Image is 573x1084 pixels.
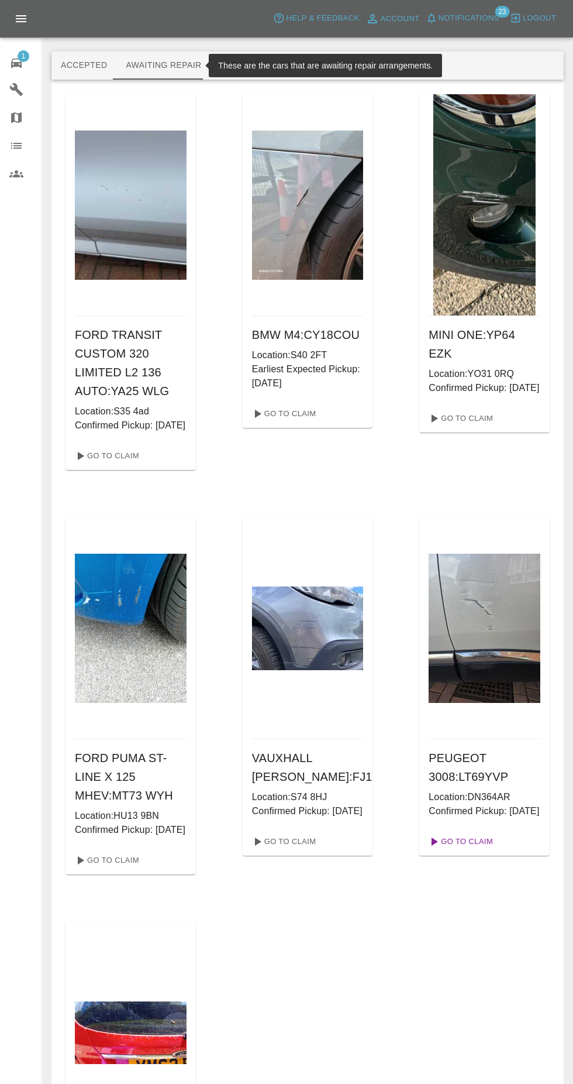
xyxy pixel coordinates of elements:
[75,809,187,823] p: Location: HU13 9BN
[429,790,540,804] p: Location: DN364AR
[507,9,559,28] button: Logout
[211,52,272,80] button: In Repair
[70,447,142,465] a: Go To Claim
[424,409,496,428] a: Go To Claim
[7,5,35,33] button: Open drawer
[247,832,319,851] a: Go To Claim
[270,9,362,28] button: Help & Feedback
[116,52,210,80] button: Awaiting Repair
[429,749,540,786] h6: PEUGEOT 3008 : LT69YVP
[18,50,29,62] span: 1
[286,12,359,25] span: Help & Feedback
[252,790,364,804] p: Location: S74 8HJ
[439,12,499,25] span: Notifications
[424,832,496,851] a: Go To Claim
[429,381,540,395] p: Confirmed Pickup: [DATE]
[523,12,556,25] span: Logout
[70,851,142,870] a: Go To Claim
[272,52,334,80] button: Repaired
[51,52,116,80] button: Accepted
[429,367,540,381] p: Location: YO31 0RQ
[75,325,187,400] h6: FORD TRANSIT CUSTOM 320 LIMITED L2 136 AUTO : YA25 WLG
[334,52,386,80] button: Paid
[252,804,364,818] p: Confirmed Pickup: [DATE]
[423,9,502,28] button: Notifications
[252,325,364,344] h6: BMW M4 : CY18COU
[252,749,364,786] h6: VAUXHALL [PERSON_NAME] : FJ18XJA
[75,404,187,418] p: Location: S35 4ad
[75,823,187,837] p: Confirmed Pickup: [DATE]
[429,325,540,363] h6: MINI ONE : YP64 EZK
[252,348,364,362] p: Location: S40 2FT
[429,804,540,818] p: Confirmed Pickup: [DATE]
[381,12,420,26] span: Account
[247,404,319,423] a: Go To Claim
[252,362,364,390] p: Earliest Expected Pickup: [DATE]
[75,749,187,805] h6: FORD PUMA ST-LINE X 125 MHEV : MT73 WYH
[363,9,423,28] a: Account
[495,6,509,18] span: 23
[75,418,187,433] p: Confirmed Pickup: [DATE]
